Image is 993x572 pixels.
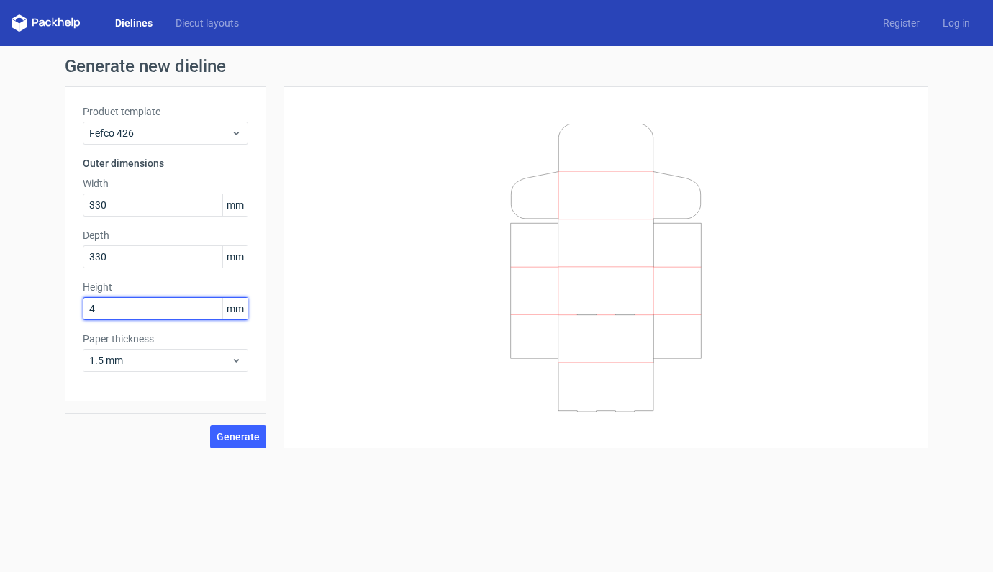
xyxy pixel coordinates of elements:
[871,16,931,30] a: Register
[83,332,248,346] label: Paper thickness
[104,16,164,30] a: Dielines
[217,432,260,442] span: Generate
[222,298,248,319] span: mm
[210,425,266,448] button: Generate
[83,104,248,119] label: Product template
[83,156,248,171] h3: Outer dimensions
[89,126,231,140] span: Fefco 426
[83,280,248,294] label: Height
[65,58,928,75] h1: Generate new dieline
[89,353,231,368] span: 1.5 mm
[931,16,981,30] a: Log in
[222,246,248,268] span: mm
[222,194,248,216] span: mm
[164,16,250,30] a: Diecut layouts
[83,176,248,191] label: Width
[83,228,248,242] label: Depth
